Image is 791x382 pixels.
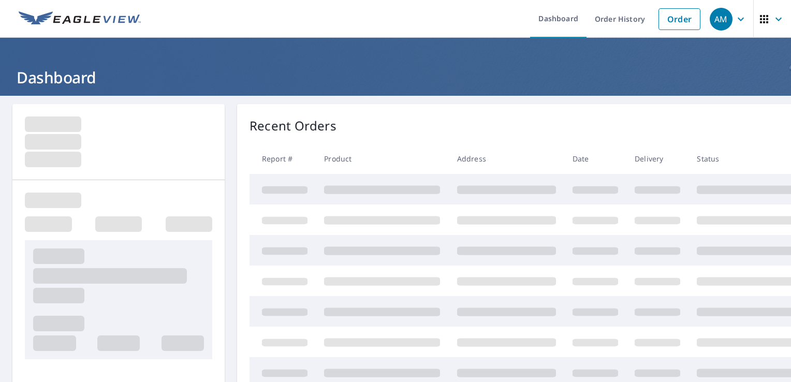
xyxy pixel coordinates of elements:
[12,67,779,88] h1: Dashboard
[710,8,733,31] div: AM
[564,143,626,174] th: Date
[316,143,448,174] th: Product
[626,143,689,174] th: Delivery
[19,11,141,27] img: EV Logo
[250,116,336,135] p: Recent Orders
[658,8,700,30] a: Order
[449,143,564,174] th: Address
[250,143,316,174] th: Report #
